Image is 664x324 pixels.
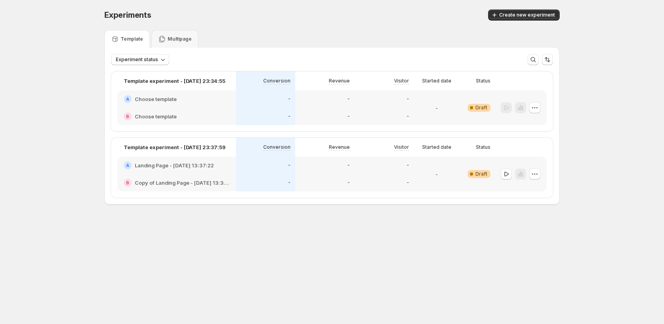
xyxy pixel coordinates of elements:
p: - [436,104,438,112]
p: - [347,96,350,102]
p: - [288,113,290,120]
h2: Landing Page - [DATE] 13:37:22 [135,161,214,169]
p: - [407,180,409,186]
button: Sort the results [542,54,553,65]
p: Revenue [329,78,350,84]
p: Template experiment - [DATE] 23:34:55 [124,77,225,85]
p: - [407,96,409,102]
p: - [407,113,409,120]
p: - [288,162,290,169]
p: - [436,170,438,178]
h2: Copy of Landing Page - [DATE] 13:37:22 [135,179,230,187]
p: Status [476,78,490,84]
p: Visitor [394,78,409,84]
p: Started date [422,144,451,150]
button: Experiment status [111,54,169,65]
span: Experiments [104,10,151,20]
span: Create new experiment [499,12,555,18]
span: Draft [475,105,487,111]
h2: Choose template [135,95,177,103]
h2: A [126,97,129,101]
p: Conversion [263,144,290,150]
p: Conversion [263,78,290,84]
p: Revenue [329,144,350,150]
p: - [288,180,290,186]
span: Draft [475,171,487,177]
p: - [347,180,350,186]
p: - [347,162,350,169]
h2: Choose template [135,112,177,120]
h2: B [126,180,129,185]
p: Template [121,36,143,42]
span: Experiment status [116,56,158,63]
p: Template experiment - [DATE] 23:37:59 [124,143,226,151]
h2: B [126,114,129,119]
p: Multipage [168,36,192,42]
p: - [407,162,409,169]
button: Create new experiment [488,9,560,21]
p: - [347,113,350,120]
p: - [288,96,290,102]
p: Status [476,144,490,150]
p: Started date [422,78,451,84]
h2: A [126,163,129,168]
p: Visitor [394,144,409,150]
